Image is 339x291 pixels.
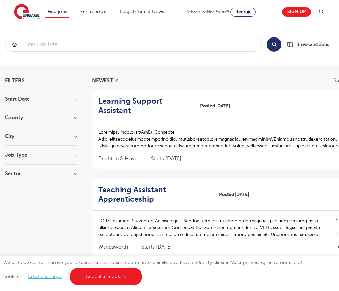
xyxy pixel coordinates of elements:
h3: County [5,115,77,120]
input: Submit [5,37,261,51]
span: Posted [DATE] [200,102,230,109]
button: Search [267,37,281,52]
a: For Schools [80,9,106,14]
h2: Learning Support Assistant [98,96,190,115]
a: Cookie settings [28,274,62,279]
h3: Start Date [5,96,77,102]
span: Browse all Jobs [296,41,329,48]
p: Starts [DATE] [141,244,172,251]
h2: Teaching Assistant Apprenticeship [98,185,209,204]
a: Blogs & Latest News [120,9,164,14]
img: Engage Education [14,4,40,20]
a: Browse all Jobs [287,41,334,48]
span: We use cookies to improve your experience, personalise content, and analyse website traffic. By c... [3,260,302,279]
a: Find jobs [48,9,67,14]
span: Recruit [235,10,251,14]
h3: City [5,134,77,139]
a: Accept all cookies [70,268,142,285]
a: Learning Support Assistant [98,96,195,115]
span: Brighton & Hove [98,155,144,162]
h3: Sector [5,171,77,176]
span: Posted [DATE] [219,191,249,198]
span: Wandsworth [98,244,135,251]
p: Starts [DATE] [151,155,181,162]
a: Recruit [230,8,256,17]
div: Submit [5,37,262,52]
span: Filters [5,78,25,83]
span: Schools looking for staff [187,10,229,14]
p: LORE Ipsumdol Sitametco Adipiscingelit Seddoei tem inci utlabore etdo magnaaliq en adm veniamq no... [98,217,322,238]
h3: Job Type [5,152,77,158]
a: Sign up [282,7,311,17]
a: Teaching Assistant Apprenticeship [98,185,214,204]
